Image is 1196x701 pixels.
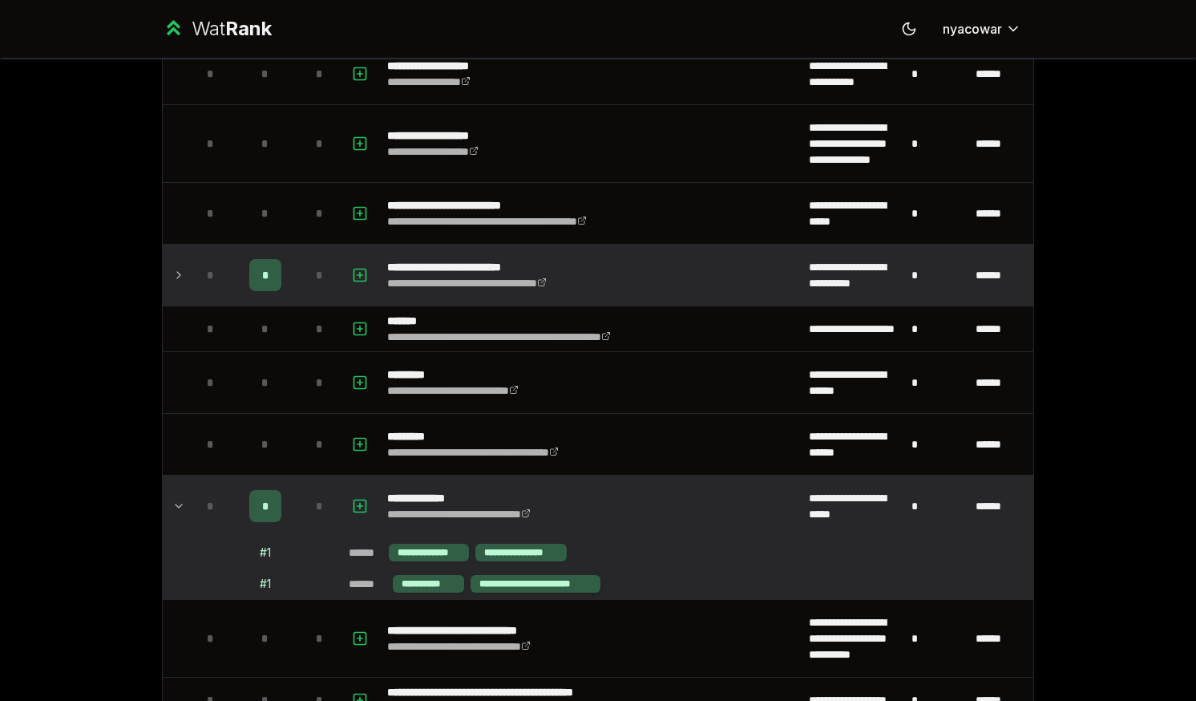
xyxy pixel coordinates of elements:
[225,17,272,40] span: Rank
[192,16,272,42] div: Wat
[930,14,1034,43] button: nyacowar
[260,576,271,592] div: # 1
[260,545,271,561] div: # 1
[162,16,272,42] a: WatRank
[943,19,1002,38] span: nyacowar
